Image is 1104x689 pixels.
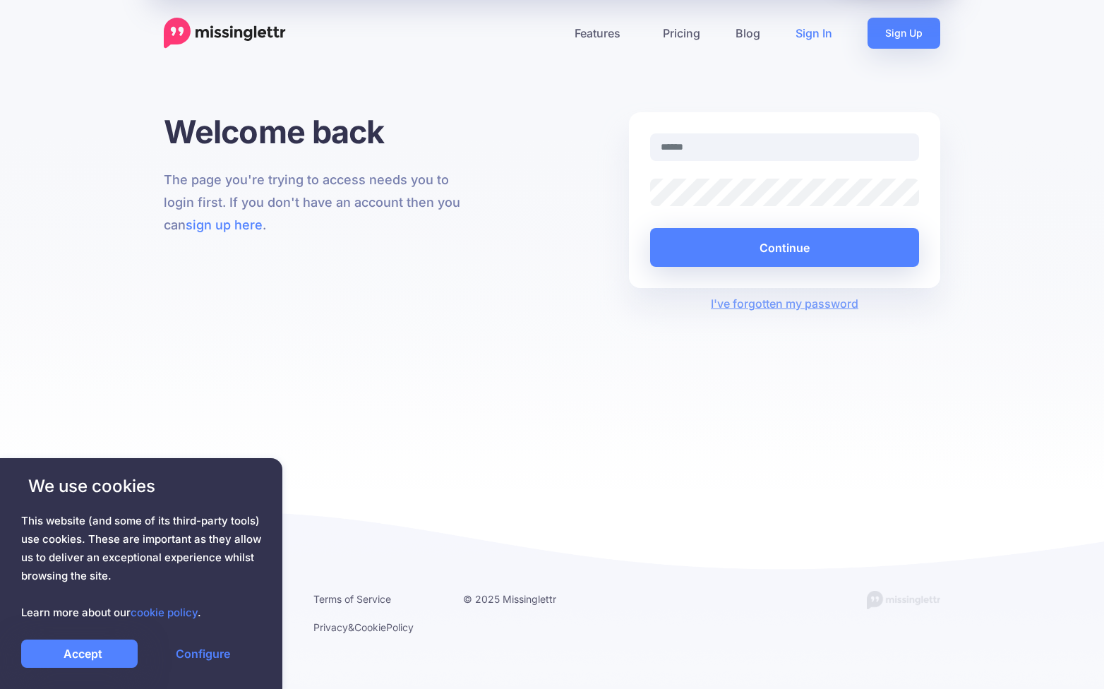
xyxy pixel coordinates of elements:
a: Sign Up [868,18,940,49]
p: The page you're trying to access needs you to login first. If you don't have an account then you ... [164,169,475,236]
li: © 2025 Missinglettr [463,590,592,608]
li: & Policy [313,618,442,636]
a: Sign In [778,18,850,49]
a: sign up here [186,217,263,232]
a: Features [557,18,645,49]
a: Blog [718,18,778,49]
a: Configure [145,640,261,668]
h1: Welcome back [164,112,475,151]
a: cookie policy [131,606,198,619]
a: Privacy [313,621,348,633]
a: Terms of Service [313,593,391,605]
a: I've forgotten my password [711,296,858,311]
a: Cookie [354,621,386,633]
button: Continue [650,228,919,267]
a: Pricing [645,18,718,49]
a: Accept [21,640,138,668]
span: This website (and some of its third-party tools) use cookies. These are important as they allow u... [21,512,261,622]
span: We use cookies [21,474,261,498]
